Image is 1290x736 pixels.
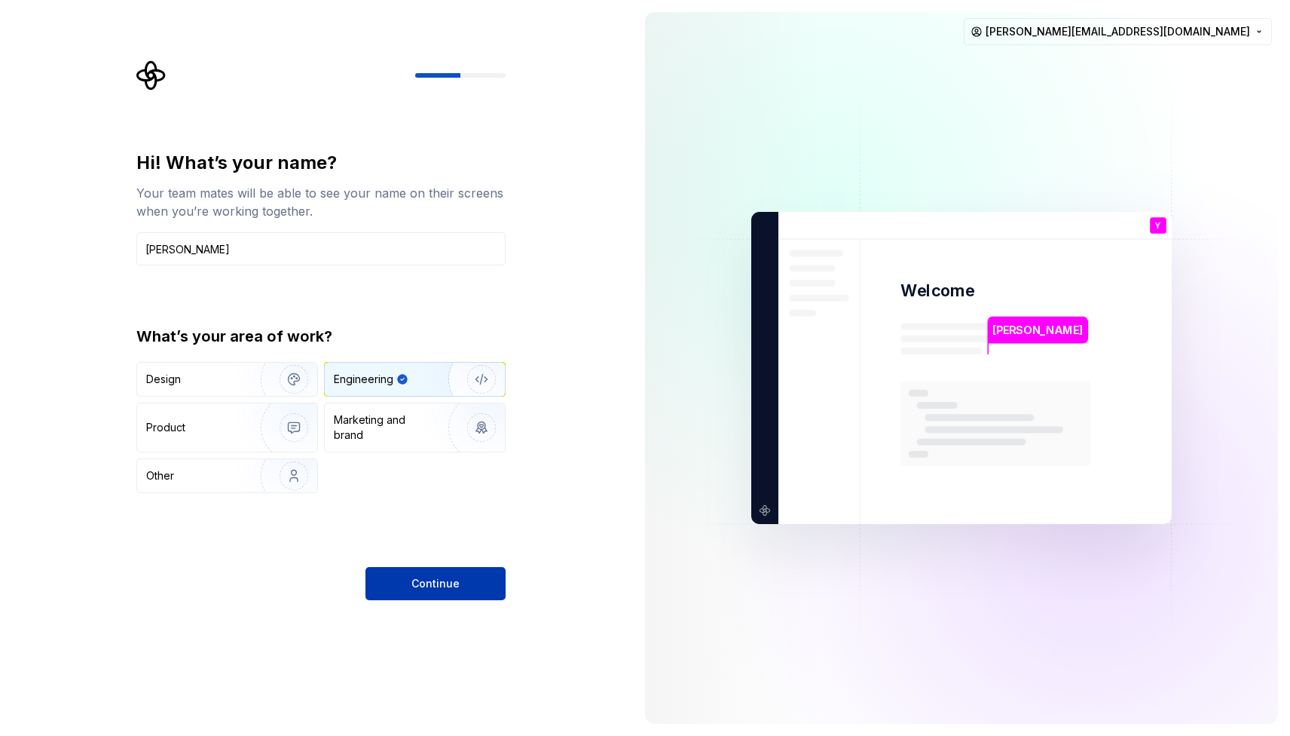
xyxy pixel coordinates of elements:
div: Engineering [334,372,393,387]
p: Y [1155,222,1161,230]
div: Design [146,372,181,387]
div: Product [146,420,185,435]
div: Other [146,468,174,483]
svg: Supernova Logo [136,60,167,90]
p: Welcome [900,280,974,302]
p: [PERSON_NAME] [992,322,1083,339]
span: [PERSON_NAME][EMAIL_ADDRESS][DOMAIN_NAME] [986,24,1250,39]
div: Marketing and brand [334,412,436,443]
input: Han Solo [136,232,506,265]
div: Hi! What’s your name? [136,151,506,175]
span: Continue [411,576,460,591]
button: [PERSON_NAME][EMAIL_ADDRESS][DOMAIN_NAME] [964,18,1272,45]
button: Continue [365,567,506,600]
div: What’s your area of work? [136,326,506,347]
div: Your team mates will be able to see your name on their screens when you’re working together. [136,184,506,220]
